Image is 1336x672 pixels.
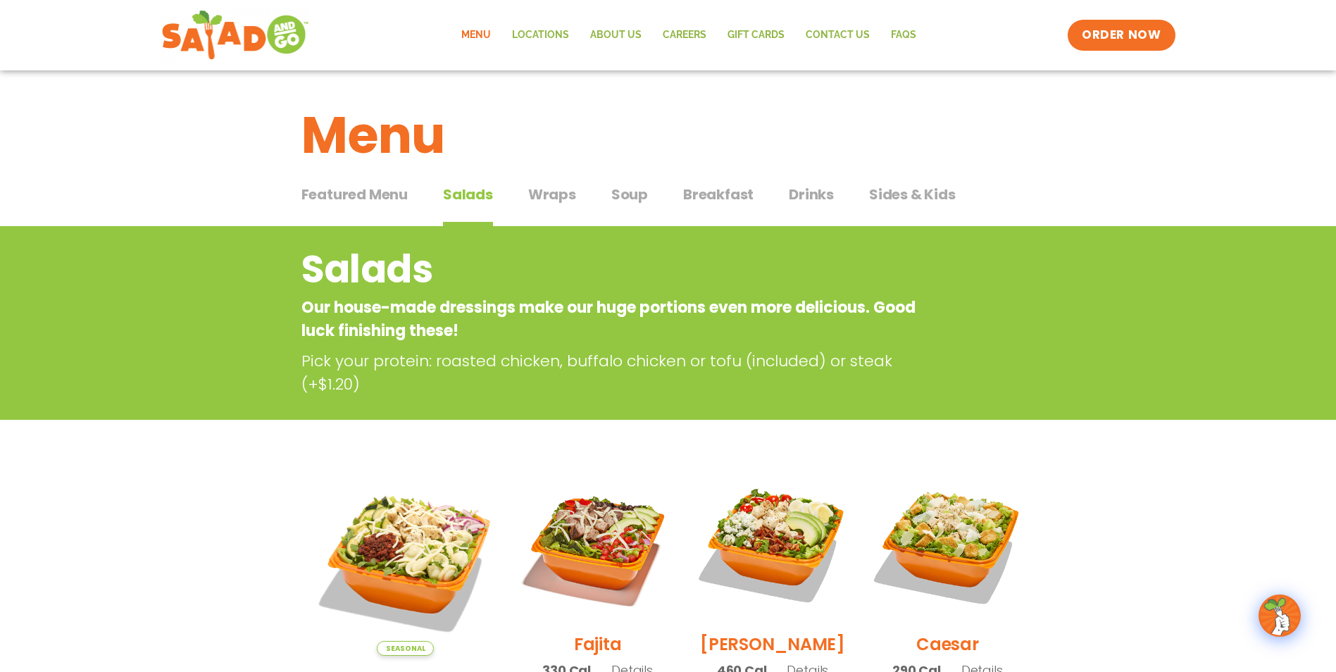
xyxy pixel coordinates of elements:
h2: Caesar [916,632,979,657]
h1: Menu [301,97,1035,173]
span: ORDER NOW [1082,27,1161,44]
nav: Menu [451,19,927,51]
span: Seasonal [377,641,434,656]
a: Contact Us [795,19,880,51]
a: Locations [501,19,580,51]
img: Product photo for Cobb Salad [696,468,849,621]
h2: Salads [301,241,922,298]
div: Tabbed content [301,179,1035,227]
span: Salads [443,184,493,205]
span: Soup [611,184,648,205]
a: GIFT CARDS [717,19,795,51]
img: Product photo for Tuscan Summer Salad [312,468,500,656]
span: Drinks [789,184,834,205]
img: new-SAG-logo-768×292 [161,7,310,63]
p: Pick your protein: roasted chicken, buffalo chicken or tofu (included) or steak (+$1.20) [301,349,928,396]
a: About Us [580,19,652,51]
h2: Fajita [574,632,622,657]
img: Product photo for Caesar Salad [870,468,1024,621]
img: Product photo for Fajita Salad [520,468,674,621]
p: Our house-made dressings make our huge portions even more delicious. Good luck finishing these! [301,296,922,342]
img: wpChatIcon [1260,596,1299,635]
span: Wraps [528,184,576,205]
span: Sides & Kids [869,184,956,205]
span: Featured Menu [301,184,408,205]
span: Breakfast [683,184,754,205]
a: Menu [451,19,501,51]
a: ORDER NOW [1068,20,1175,51]
h2: [PERSON_NAME] [700,632,845,657]
a: Careers [652,19,717,51]
a: FAQs [880,19,927,51]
